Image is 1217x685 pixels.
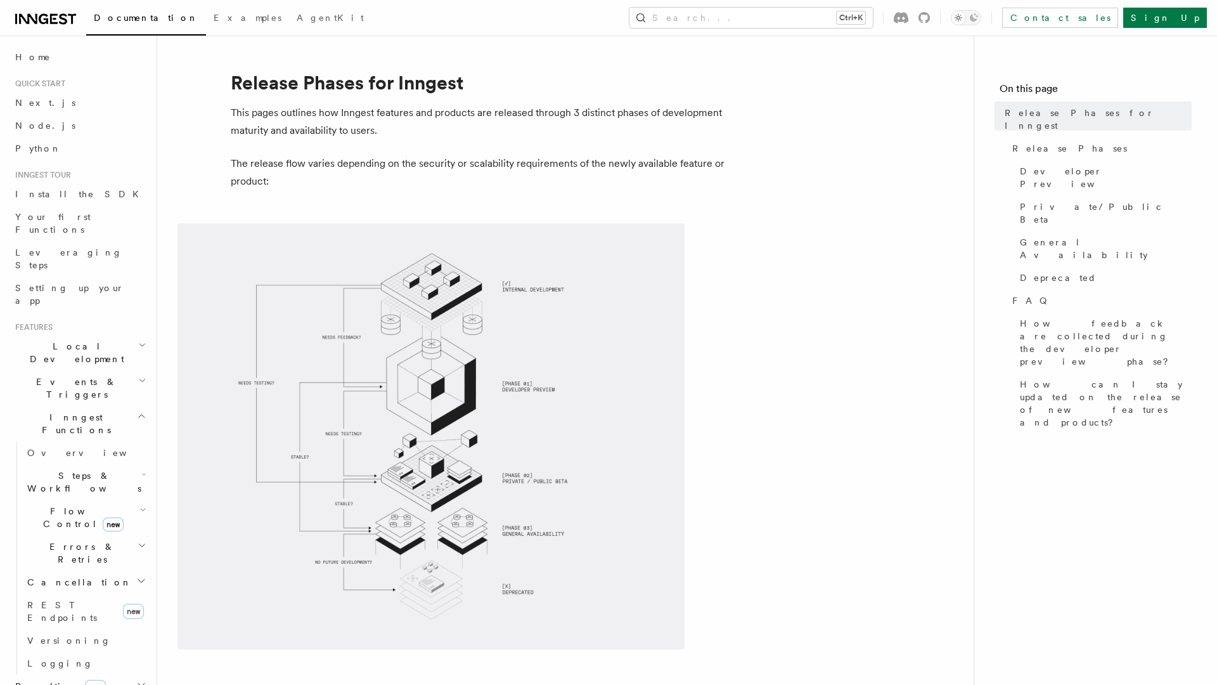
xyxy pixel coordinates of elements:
[27,636,111,646] span: Versioning
[15,121,75,131] span: Node.js
[10,370,149,406] button: Events & Triggers
[15,283,124,306] span: Setting up your app
[10,79,65,89] span: Quick start
[1015,160,1192,195] a: Developer Preview
[94,13,198,23] span: Documentation
[1015,373,1192,434] a: How can I stay updated on the release of new features and products?
[1020,200,1192,226] span: Private/Public Beta
[1020,236,1192,261] span: General Availability
[231,155,738,190] p: The release flow varies depending on the security or scalability requirements of the newly availa...
[10,205,149,241] a: Your first Functions
[27,448,158,458] span: Overview
[10,411,137,436] span: Inngest Functions
[231,71,738,94] h1: Release Phases for Inngest
[206,4,289,34] a: Examples
[22,571,149,594] button: Cancellation
[1015,312,1192,373] a: How feedback are collected during the developer preview phase?
[10,322,53,332] span: Features
[1020,317,1192,368] span: How feedback are collected during the developer preview phase?
[10,406,149,441] button: Inngest Functions
[1015,231,1192,266] a: General Availability
[15,143,61,153] span: Python
[10,183,149,205] a: Install the SDK
[123,604,144,619] span: new
[22,535,149,571] button: Errors & Retries
[15,189,146,199] span: Install the SDK
[1007,289,1192,312] a: FAQ
[1015,266,1192,289] a: Deprecated
[10,46,149,68] a: Home
[1123,8,1207,28] a: Sign Up
[1005,107,1192,132] span: Release Phases for Inngest
[1020,271,1097,284] span: Deprecated
[27,658,93,669] span: Logging
[22,629,149,652] a: Versioning
[22,505,139,530] span: Flow Control
[214,13,281,23] span: Examples
[22,652,149,675] a: Logging
[1020,378,1192,429] span: How can I stay updated on the release of new features and products?
[22,469,141,495] span: Steps & Workflows
[15,98,75,108] span: Next.js
[10,170,71,180] span: Inngest tour
[103,518,124,532] span: new
[629,8,873,28] button: Search...Ctrl+K
[289,4,371,34] a: AgentKit
[1002,8,1118,28] a: Contact sales
[86,4,206,36] a: Documentation
[10,335,149,370] button: Local Development
[1000,101,1192,137] a: Release Phases for Inngest
[10,114,149,137] a: Node.js
[22,464,149,500] button: Steps & Workflows
[1012,294,1053,307] span: FAQ
[10,340,138,365] span: Local Development
[177,223,685,649] img: Inngest Release Phases
[10,241,149,277] a: Leveraging Steps
[1020,165,1192,190] span: Developer Preview
[10,137,149,160] a: Python
[22,441,149,464] a: Overview
[837,11,865,24] kbd: Ctrl+K
[1000,81,1192,101] h4: On this page
[297,13,364,23] span: AgentKit
[22,594,149,629] a: REST Endpointsnew
[951,10,981,25] button: Toggle dark mode
[10,375,138,401] span: Events & Triggers
[1012,142,1127,155] span: Release Phases
[15,247,122,270] span: Leveraging Steps
[15,51,51,63] span: Home
[231,104,738,140] p: This pages outlines how Inngest features and products are released through 3 distinct phases of d...
[10,91,149,114] a: Next.js
[15,212,91,235] span: Your first Functions
[22,576,132,589] span: Cancellation
[22,500,149,535] button: Flow Controlnew
[10,441,149,675] div: Inngest Functions
[1015,195,1192,231] a: Private/Public Beta
[22,540,138,566] span: Errors & Retries
[1007,137,1192,160] a: Release Phases
[27,600,97,623] span: REST Endpoints
[10,277,149,312] a: Setting up your app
